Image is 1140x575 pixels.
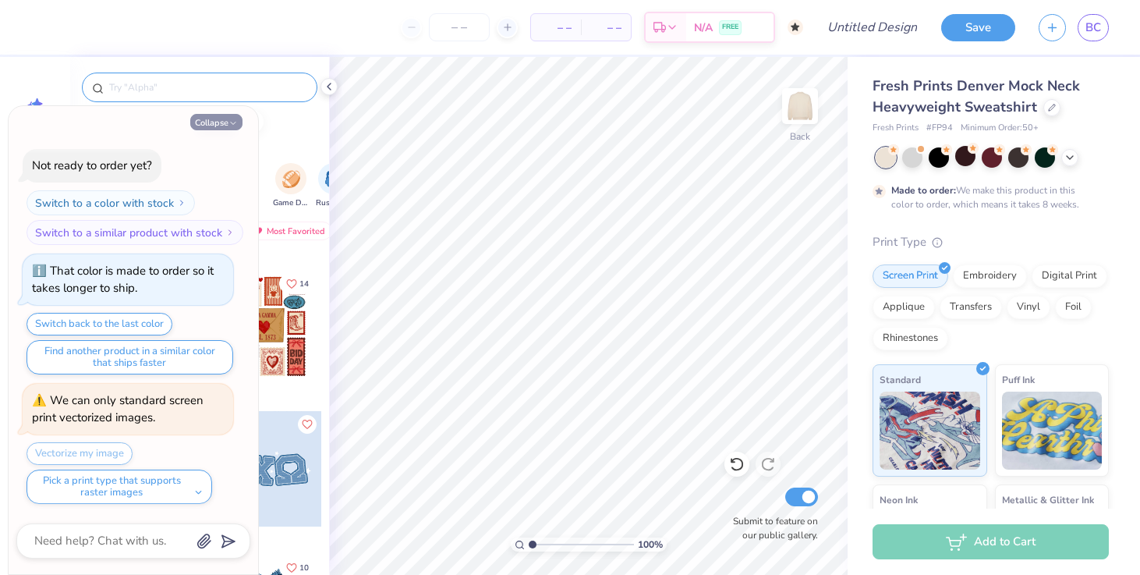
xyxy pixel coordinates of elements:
[540,20,572,36] span: – –
[724,514,818,542] label: Submit to feature on our public gallery.
[880,392,980,470] img: Standard
[784,91,816,122] img: Back
[891,184,956,197] strong: Made to order:
[316,197,352,209] span: Rush & Bid
[722,22,738,33] span: FREE
[316,163,352,209] button: filter button
[638,538,663,552] span: 100 %
[961,122,1039,135] span: Minimum Order: 50 +
[27,220,243,245] button: Switch to a similar product with stock
[316,163,352,209] div: filter for Rush & Bid
[941,14,1015,41] button: Save
[244,222,332,240] div: Most Favorited
[873,327,948,350] div: Rhinestones
[1032,264,1107,288] div: Digital Print
[27,470,212,504] button: Pick a print type that supports raster images
[282,170,300,188] img: Game Day Image
[873,233,1109,251] div: Print Type
[1002,371,1035,388] span: Puff Ink
[225,228,235,237] img: Switch to a similar product with stock
[1002,492,1094,508] span: Metallic & Glitter Ink
[940,296,1002,319] div: Transfers
[1085,19,1101,37] span: BC
[815,12,929,43] input: Untitled Design
[27,313,172,335] button: Switch back to the last color
[177,198,186,208] img: Switch to a color with stock
[32,158,152,173] div: Not ready to order yet?
[429,13,490,41] input: – –
[873,122,919,135] span: Fresh Prints
[108,80,307,95] input: Try "Alpha"
[299,280,309,288] span: 14
[1002,392,1103,470] img: Puff Ink
[32,392,204,426] div: We can only standard screen print vectorized images.
[790,130,810,144] div: Back
[953,264,1027,288] div: Embroidery
[694,20,713,36] span: N/A
[298,415,317,434] button: Like
[873,264,948,288] div: Screen Print
[299,564,309,572] span: 10
[273,163,309,209] button: filter button
[27,190,195,215] button: Switch to a color with stock
[27,340,233,374] button: Find another product in a similar color that ships faster
[273,197,309,209] span: Game Day
[1055,296,1092,319] div: Foil
[873,296,935,319] div: Applique
[590,20,621,36] span: – –
[325,170,343,188] img: Rush & Bid Image
[1007,296,1050,319] div: Vinyl
[273,163,309,209] div: filter for Game Day
[873,76,1080,116] span: Fresh Prints Denver Mock Neck Heavyweight Sweatshirt
[1078,14,1109,41] a: BC
[190,114,243,130] button: Collapse
[926,122,953,135] span: # FP94
[891,183,1083,211] div: We make this product in this color to order, which means it takes 8 weeks.
[880,492,918,508] span: Neon Ink
[880,371,921,388] span: Standard
[279,273,316,294] button: Like
[32,263,214,296] div: That color is made to order so it takes longer to ship.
